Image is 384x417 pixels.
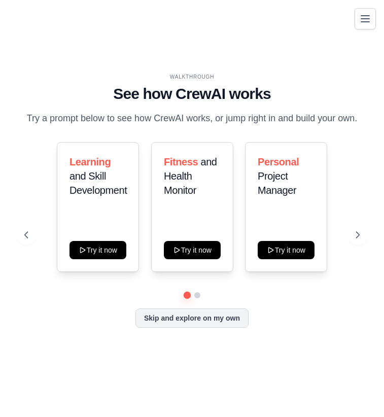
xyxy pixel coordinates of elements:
[258,156,299,167] span: Personal
[69,241,126,259] button: Try it now
[24,73,360,81] div: WALKTHROUGH
[258,170,296,196] span: Project Manager
[355,8,376,29] button: Toggle navigation
[69,156,111,167] span: Learning
[164,241,221,259] button: Try it now
[69,170,127,196] span: and Skill Development
[164,156,198,167] span: Fitness
[24,85,360,103] h1: See how CrewAI works
[333,368,384,417] iframe: Chat Widget
[135,308,249,328] button: Skip and explore on my own
[258,241,315,259] button: Try it now
[164,156,217,196] span: and Health Monitor
[24,111,360,126] p: Try a prompt below to see how CrewAI works, or jump right in and build your own.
